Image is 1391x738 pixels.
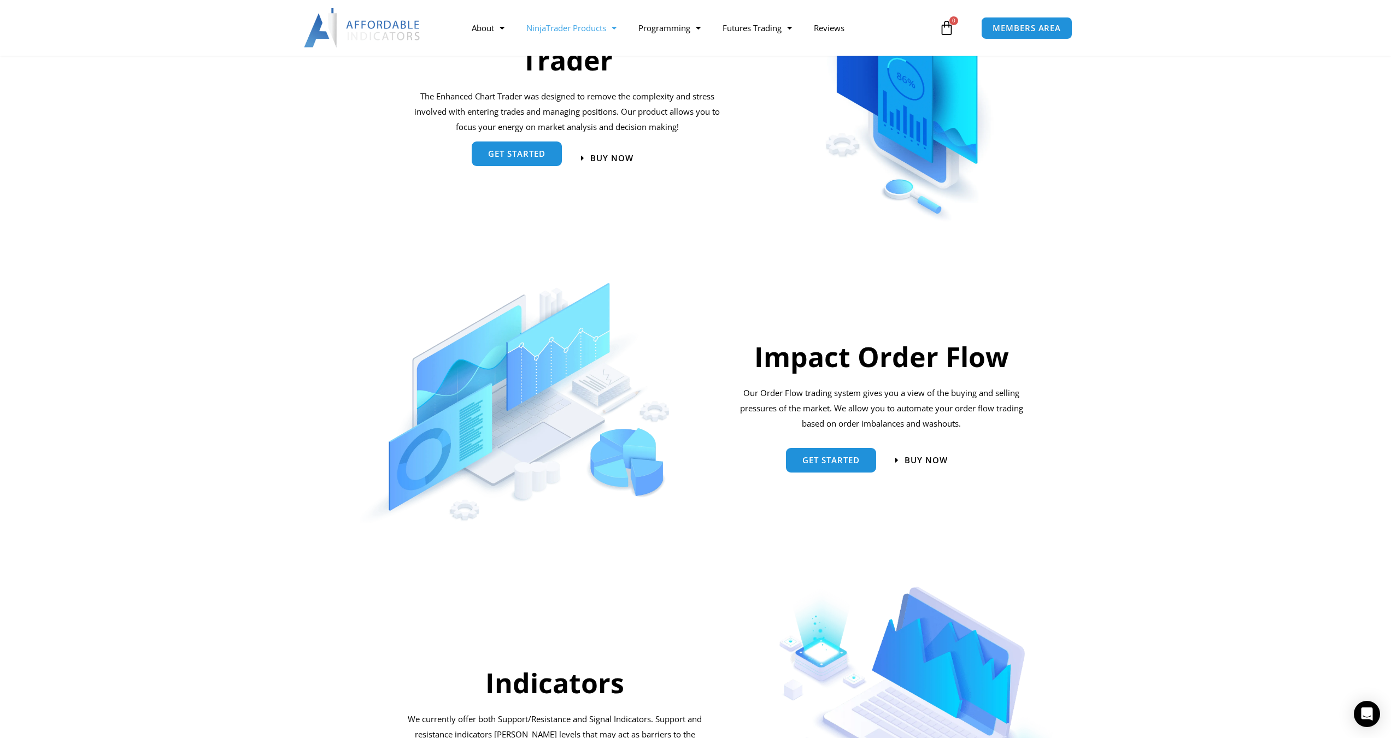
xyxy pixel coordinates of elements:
a: BUY NOW [895,456,948,464]
img: OrderFlow | Affordable Indicators – NinjaTrader [360,283,669,523]
a: get started [472,143,562,168]
img: LogoAI | Affordable Indicators – NinjaTrader [304,8,421,48]
a: Buy now [581,154,633,162]
a: NinjaTrader Products [515,15,627,40]
a: Programming [627,15,712,40]
span: get started [488,151,545,160]
span: MEMBERS AREA [993,24,1061,32]
a: MEMBERS AREA [981,17,1072,39]
a: Get started [786,448,876,473]
a: Futures Trading [712,15,803,40]
a: Reviews [803,15,855,40]
a: 0 [923,12,971,44]
span: Get started [802,456,860,464]
a: About [461,15,515,40]
nav: Menu [461,15,936,40]
span: BUY NOW [905,456,948,464]
h2: Enhanced Chart Trader [413,7,722,78]
span: 0 [949,16,958,25]
h2: Indicators [401,665,710,701]
div: Our Order Flow trading system gives you a view of the buying and selling pressures of the market.... [735,386,1029,432]
p: The Enhanced Chart Trader was designed to remove the complexity and stress involved with entering... [413,89,722,135]
span: Buy now [590,154,633,162]
div: Open Intercom Messenger [1354,701,1380,727]
h2: Impact Order Flow [735,339,1029,375]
